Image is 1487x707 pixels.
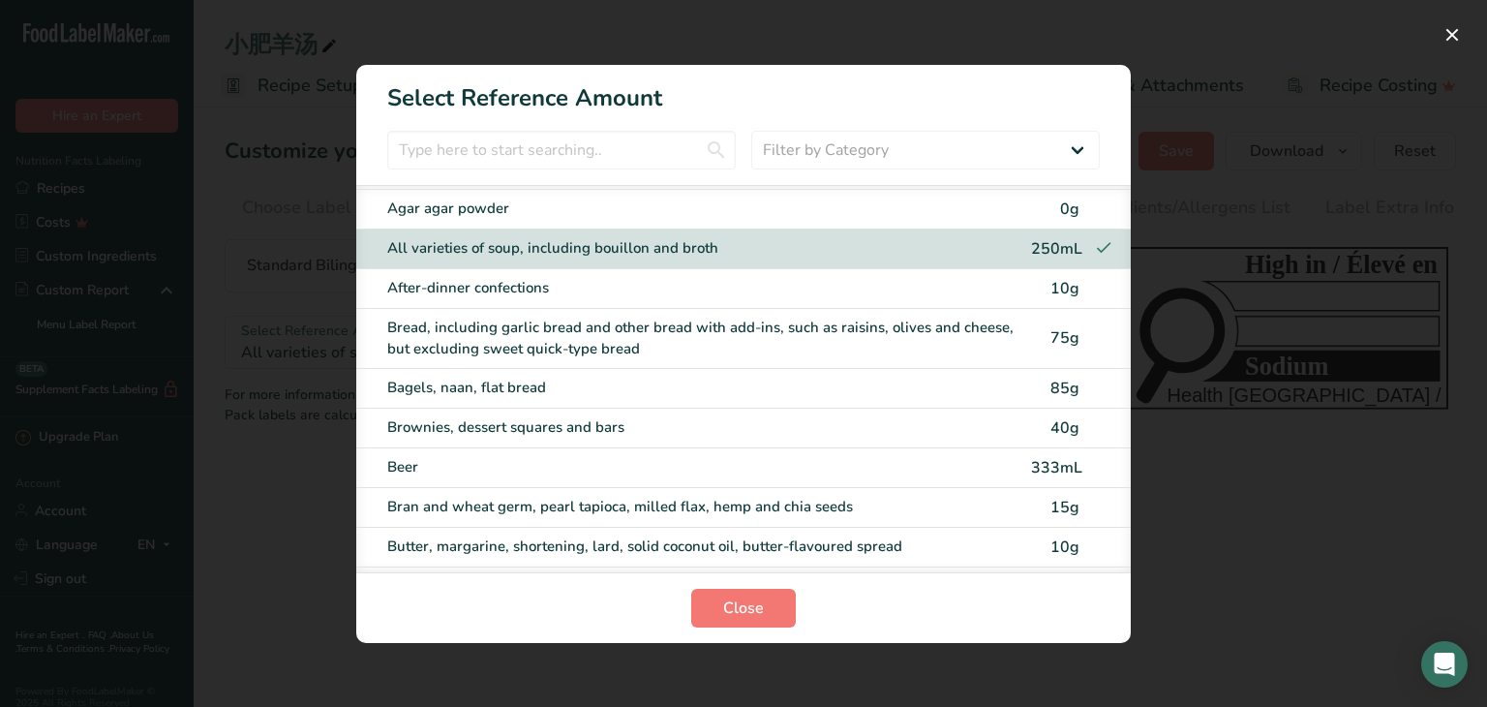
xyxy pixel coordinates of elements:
[387,536,1019,558] div: Butter, margarine, shortening, lard, solid coconut oil, butter-flavoured spread
[387,496,1019,518] div: Bran and wheat germ, pearl tapioca, milled flax, hemp and chia seeds
[1050,497,1079,518] span: 15g
[387,456,1019,478] div: Beer
[1050,327,1079,349] span: 75g
[387,416,1019,439] div: Brownies, dessert squares and bars
[387,317,1019,360] div: Bread, including garlic bread and other bread with add-ins, such as raisins, olives and cheese, b...
[1050,417,1079,439] span: 40g
[387,377,1019,399] div: Bagels, naan, flat bread
[387,131,736,169] input: Type here to start searching..
[1060,199,1079,220] span: 0g
[1031,456,1082,479] div: 333mL
[1050,378,1079,399] span: 85g
[387,237,1019,260] div: All varieties of soup, including bouillon and broth
[723,597,764,620] span: Close
[1421,641,1468,688] div: Open Intercom Messenger
[1031,237,1082,261] div: 250mL
[387,277,1019,299] div: After-dinner confections
[356,65,1131,115] h1: Select Reference Amount
[1050,537,1079,558] span: 10g
[1050,278,1079,299] span: 10g
[387,198,1019,220] div: Agar agar powder
[691,589,796,628] button: Close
